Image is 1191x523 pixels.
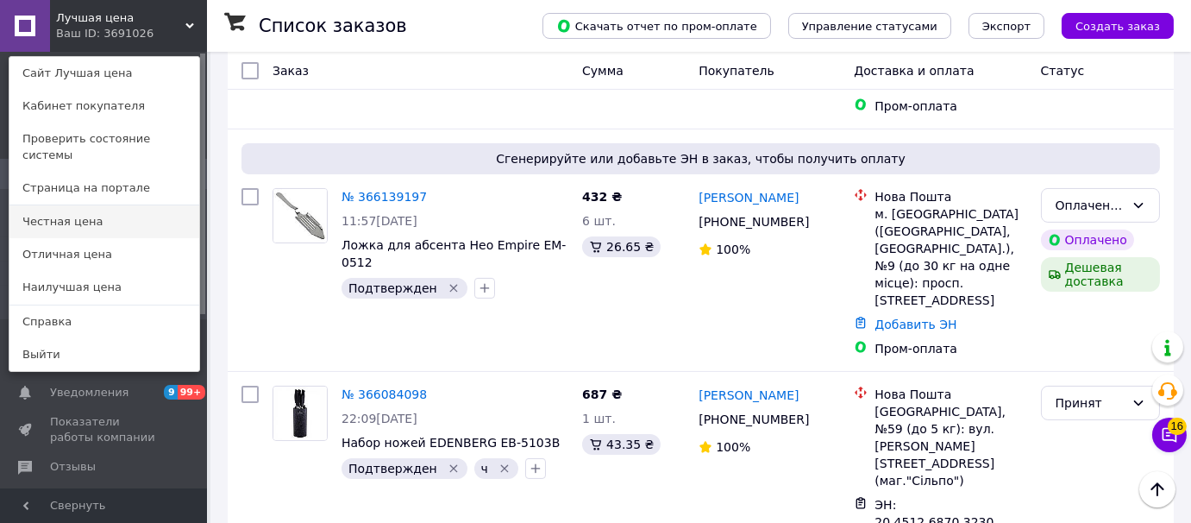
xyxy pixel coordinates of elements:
a: [PERSON_NAME] [699,387,799,404]
a: [PERSON_NAME] [699,189,799,206]
a: Ложка для абсента Нео Empire EM-0512 [342,238,566,269]
div: Дешевая доставка [1041,257,1160,292]
span: 687 ₴ [582,388,622,401]
div: Пром-оплата [874,340,1026,357]
span: Покупатель [699,64,774,78]
span: Лучшая цена [56,10,185,26]
span: ч [481,462,488,476]
a: № 366084098 [342,388,427,401]
a: Выйти [9,338,199,371]
span: Экспорт [982,20,1031,33]
div: 43.35 ₴ [582,434,661,455]
div: [PHONE_NUMBER] [695,407,812,432]
span: 1 шт. [582,412,616,425]
span: Подтвержден [348,281,437,295]
span: 432 ₴ [582,190,622,204]
span: 22:09[DATE] [342,412,417,425]
a: № 366139197 [342,190,427,204]
span: 100% [716,243,750,256]
a: Набор ножей EDENBERG EB-5103B [342,436,560,450]
div: Оплачено [1041,230,1134,250]
div: Нова Пошта [874,188,1026,205]
a: Фото товару [273,386,328,441]
div: 26.65 ₴ [582,236,661,257]
span: 11:57[DATE] [342,214,417,228]
button: Создать заказ [1062,13,1174,39]
span: 6 шт. [582,214,616,228]
svg: Удалить метку [498,462,511,476]
div: Оплаченный [1056,196,1125,215]
a: Наилучшая цена [9,271,199,304]
a: Создать заказ [1044,18,1174,32]
button: Управление статусами [788,13,951,39]
div: Пром-оплата [874,98,1026,115]
div: Принят [1056,394,1125,413]
a: Проверить состояние системы [9,123,199,171]
span: 9 [164,385,178,400]
img: Фото товару [273,189,327,243]
div: Нова Пошта [874,386,1026,403]
span: Доставка и оплата [854,64,974,78]
a: Отличная цена [9,238,199,271]
a: Честная цена [9,205,199,238]
button: Наверх [1139,471,1175,507]
a: Справка [9,306,199,338]
a: Фото товару [273,188,328,243]
div: Ваш ID: 3691026 [56,26,129,41]
svg: Удалить метку [447,462,461,476]
span: Уведомления [50,385,129,400]
span: Сгенерируйте или добавьте ЭН в заказ, чтобы получить оплату [248,150,1153,167]
span: 99+ [178,385,206,400]
a: Кабинет покупателя [9,90,199,123]
h1: Список заказов [259,16,407,36]
div: [PHONE_NUMBER] [695,210,812,234]
a: Сайт Лучшая цена [9,57,199,90]
img: Фото товару [273,387,327,440]
span: Подтвержден [348,462,437,476]
span: Скачать отчет по пром-оплате [556,18,757,34]
svg: Удалить метку [447,281,461,295]
button: Чат с покупателем16 [1152,418,1187,452]
span: Показатели работы компании [50,414,160,445]
span: Статус [1041,64,1085,78]
span: Отзывы [50,459,96,475]
span: Создать заказ [1075,20,1160,33]
a: Страница на портале [9,172,199,205]
a: Добавить ЭН [874,318,956,331]
button: Скачать отчет по пром-оплате [542,13,771,39]
button: Экспорт [968,13,1044,39]
div: [GEOGRAPHIC_DATA], №59 (до 5 кг): вул. [PERSON_NAME][STREET_ADDRESS] (маг."Сільпо") [874,403,1026,489]
span: Управление статусами [802,20,937,33]
span: Заказ [273,64,309,78]
span: 100% [716,440,750,454]
span: 16 [1168,414,1187,432]
span: Сумма [582,64,624,78]
div: м. [GEOGRAPHIC_DATA] ([GEOGRAPHIC_DATA], [GEOGRAPHIC_DATA].), №9 (до 30 кг на одне місце): просп.... [874,205,1026,309]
